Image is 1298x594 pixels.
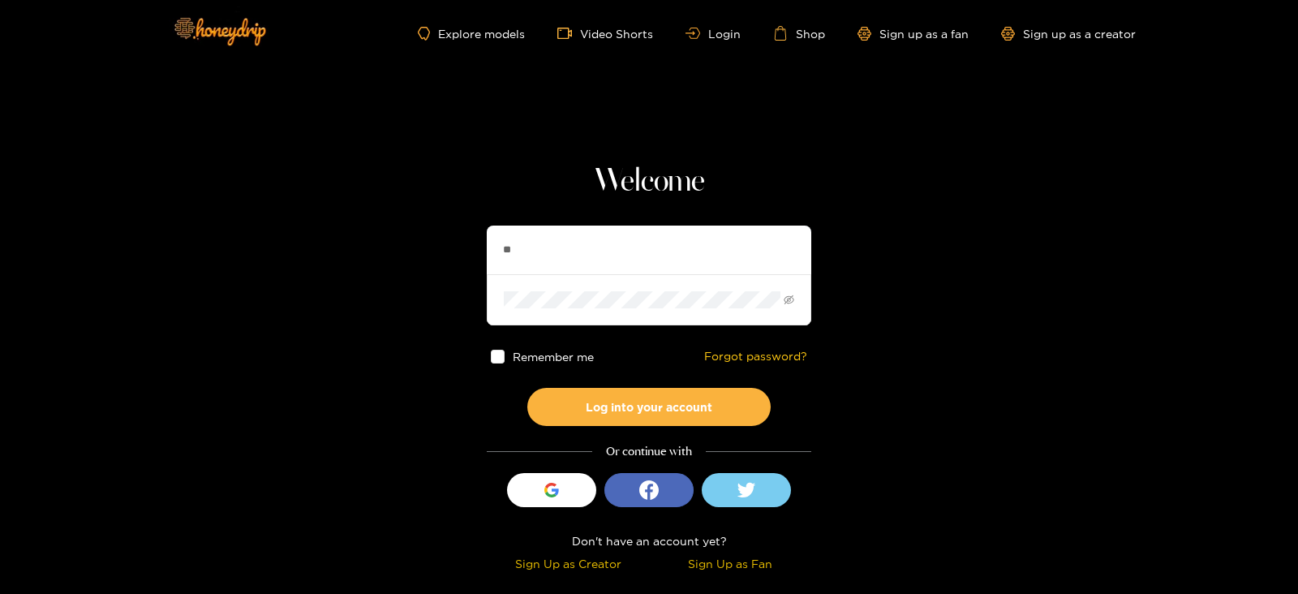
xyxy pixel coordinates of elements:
[773,26,825,41] a: Shop
[557,26,653,41] a: Video Shorts
[527,388,771,426] button: Log into your account
[491,554,645,573] div: Sign Up as Creator
[686,28,741,40] a: Login
[1001,27,1136,41] a: Sign up as a creator
[784,295,794,305] span: eye-invisible
[857,27,969,41] a: Sign up as a fan
[487,442,811,461] div: Or continue with
[487,162,811,201] h1: Welcome
[704,350,807,364] a: Forgot password?
[487,532,811,550] div: Don't have an account yet?
[653,554,807,573] div: Sign Up as Fan
[418,27,525,41] a: Explore models
[513,351,594,363] span: Remember me
[557,26,580,41] span: video-camera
